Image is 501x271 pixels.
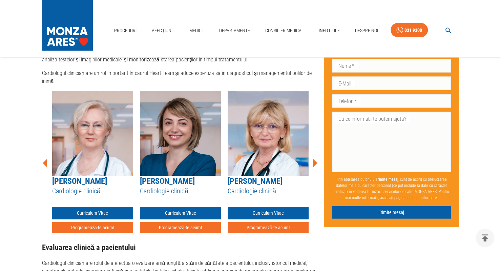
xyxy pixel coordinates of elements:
[228,176,283,186] a: [PERSON_NAME]
[332,174,451,204] p: Prin apăsarea butonului , sunt de acord cu prelucrarea datelor mele cu caracter personal (ce pot ...
[52,176,107,186] a: [PERSON_NAME]
[140,222,221,233] button: Programează-te acum!
[140,207,221,219] a: Curriculum Vitae
[352,24,381,38] a: Despre Noi
[52,207,133,219] a: Curriculum Vitae
[262,24,306,38] a: Consilier Medical
[140,176,195,186] a: [PERSON_NAME]
[391,23,428,38] a: 031 9300
[42,243,318,252] h3: Evaluarea clinică a pacientului
[332,206,451,219] button: Trimite mesaj
[140,187,221,196] h5: Cardiologie clinică
[228,222,309,233] button: Programează-te acum!
[228,207,309,219] a: Curriculum Vitae
[404,26,422,35] div: 031 9300
[316,24,342,38] a: Info Utile
[185,24,207,38] a: Medici
[375,177,398,182] b: Trimite mesaj
[149,24,175,38] a: Afecțiuni
[52,187,133,196] h5: Cardiologie clinică
[42,69,318,85] p: Cardiologul clinician are un rol important în cadrul Heart Team și aduce expertiza sa în diagnost...
[52,222,133,233] button: Programează-te acum!
[216,24,253,38] a: Departamente
[476,229,494,247] button: delete
[111,24,139,38] a: Proceduri
[228,187,309,196] h5: Cardiologie clinică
